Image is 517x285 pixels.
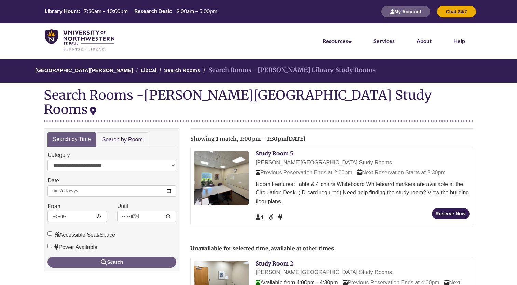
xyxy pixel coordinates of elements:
[256,150,293,157] a: Study Room 5
[269,214,275,220] span: Accessible Seat/Space
[323,38,352,44] a: Resources
[256,180,469,206] div: Room Features: Table & 4 chairs Whiteboard Whiteboard markers are available at the Circulation De...
[42,7,220,16] a: Hours Today
[453,38,465,44] a: Help
[381,9,430,14] a: My Account
[97,132,148,148] a: Search by Room
[194,151,249,205] img: Study Room 5
[42,7,81,15] th: Library Hours:
[176,8,217,14] span: 9:00am – 5:00pm
[47,132,96,147] a: Search by Time
[432,208,470,219] button: Reserve Now
[44,88,473,121] div: Search Rooms -
[278,214,282,220] span: Power Available
[190,136,473,142] h2: Showing 1 match
[47,231,115,240] label: Accessible Seat/Space
[47,202,60,211] label: From
[417,38,432,44] a: About
[47,151,70,160] label: Category
[437,9,476,14] a: Chat 24/7
[47,176,59,185] label: Date
[35,67,133,73] a: [GEOGRAPHIC_DATA][PERSON_NAME]
[44,87,432,118] div: [PERSON_NAME][GEOGRAPHIC_DATA] Study Rooms
[256,158,469,167] div: [PERSON_NAME][GEOGRAPHIC_DATA] Study Rooms
[141,67,157,73] a: LibCal
[84,8,128,14] span: 7:30am – 10:00pm
[47,244,52,248] input: Power Available
[357,169,446,175] span: Next Reservation Starts at 2:30pm
[45,29,114,51] img: UNWSP Library Logo
[47,257,176,268] button: Search
[256,268,469,277] div: [PERSON_NAME][GEOGRAPHIC_DATA] Study Rooms
[237,135,305,142] span: , 2:00pm - 2:30pm[DATE]
[44,59,473,83] nav: Breadcrumb
[373,38,395,44] a: Services
[437,6,476,17] button: Chat 24/7
[164,67,200,73] a: Search Rooms
[132,7,173,15] th: Research Desk:
[256,214,263,220] span: The capacity of this space
[256,169,352,175] span: Previous Reservation Ends at 2:00pm
[42,7,220,15] table: Hours Today
[117,202,128,211] label: Until
[256,260,293,267] a: Study Room 2
[190,246,473,252] h2: Unavailable for selected time, available at other times
[202,65,376,75] li: Search Rooms - [PERSON_NAME] Library Study Rooms
[381,6,430,17] button: My Account
[47,231,52,236] input: Accessible Seat/Space
[47,243,97,252] label: Power Available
